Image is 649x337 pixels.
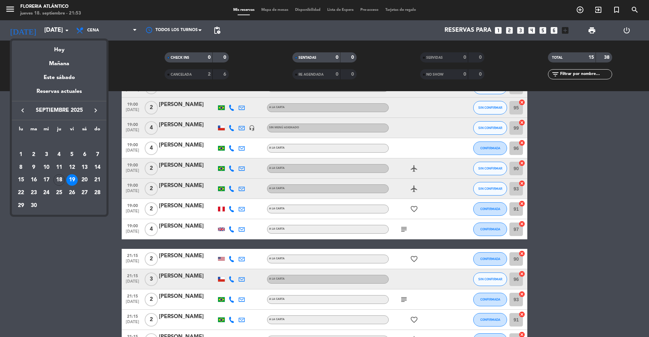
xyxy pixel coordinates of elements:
div: 7 [92,149,103,160]
td: 21 de septiembre de 2025 [91,174,104,186]
td: 19 de septiembre de 2025 [66,174,78,186]
i: keyboard_arrow_left [19,106,27,114]
div: 27 [79,187,90,199]
td: 8 de septiembre de 2025 [15,161,27,174]
div: 25 [53,187,65,199]
td: 17 de septiembre de 2025 [40,174,53,186]
div: 3 [41,149,52,160]
div: 13 [79,162,90,173]
div: 11 [53,162,65,173]
td: 13 de septiembre de 2025 [78,161,91,174]
div: 18 [53,174,65,186]
td: 3 de septiembre de 2025 [40,148,53,161]
td: 1 de septiembre de 2025 [15,148,27,161]
td: 2 de septiembre de 2025 [27,148,40,161]
div: 6 [79,149,90,160]
td: 24 de septiembre de 2025 [40,186,53,199]
td: 6 de septiembre de 2025 [78,148,91,161]
th: viernes [66,125,78,136]
div: 16 [28,174,40,186]
div: 28 [92,187,103,199]
td: 12 de septiembre de 2025 [66,161,78,174]
div: Mañana [12,54,106,68]
div: 26 [66,187,78,199]
div: 2 [28,149,40,160]
td: 22 de septiembre de 2025 [15,186,27,199]
div: 9 [28,162,40,173]
td: 28 de septiembre de 2025 [91,186,104,199]
div: 17 [41,174,52,186]
td: 20 de septiembre de 2025 [78,174,91,186]
th: domingo [91,125,104,136]
div: Hoy [12,41,106,54]
td: 14 de septiembre de 2025 [91,161,104,174]
td: 23 de septiembre de 2025 [27,186,40,199]
td: 7 de septiembre de 2025 [91,148,104,161]
div: 30 [28,200,40,211]
div: Este sábado [12,68,106,87]
div: 29 [15,200,27,211]
div: 14 [92,162,103,173]
td: 30 de septiembre de 2025 [27,199,40,212]
div: 12 [66,162,78,173]
th: martes [27,125,40,136]
td: 18 de septiembre de 2025 [53,174,66,186]
td: 5 de septiembre de 2025 [66,148,78,161]
td: 15 de septiembre de 2025 [15,174,27,186]
span: septiembre 2025 [29,106,90,115]
i: keyboard_arrow_right [92,106,100,114]
td: 9 de septiembre de 2025 [27,161,40,174]
td: 29 de septiembre de 2025 [15,199,27,212]
div: 1 [15,149,27,160]
th: miércoles [40,125,53,136]
td: 26 de septiembre de 2025 [66,186,78,199]
div: 24 [41,187,52,199]
td: 10 de septiembre de 2025 [40,161,53,174]
div: 19 [66,174,78,186]
td: 25 de septiembre de 2025 [53,186,66,199]
div: 10 [41,162,52,173]
div: 20 [79,174,90,186]
div: 5 [66,149,78,160]
td: 4 de septiembre de 2025 [53,148,66,161]
div: 4 [53,149,65,160]
td: SEP. [15,135,104,148]
th: lunes [15,125,27,136]
div: 21 [92,174,103,186]
button: keyboard_arrow_right [90,106,102,115]
button: keyboard_arrow_left [17,106,29,115]
div: 23 [28,187,40,199]
td: 16 de septiembre de 2025 [27,174,40,186]
div: 8 [15,162,27,173]
div: 15 [15,174,27,186]
th: sábado [78,125,91,136]
td: 27 de septiembre de 2025 [78,186,91,199]
div: Reservas actuales [12,87,106,101]
div: 22 [15,187,27,199]
td: 11 de septiembre de 2025 [53,161,66,174]
th: jueves [53,125,66,136]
